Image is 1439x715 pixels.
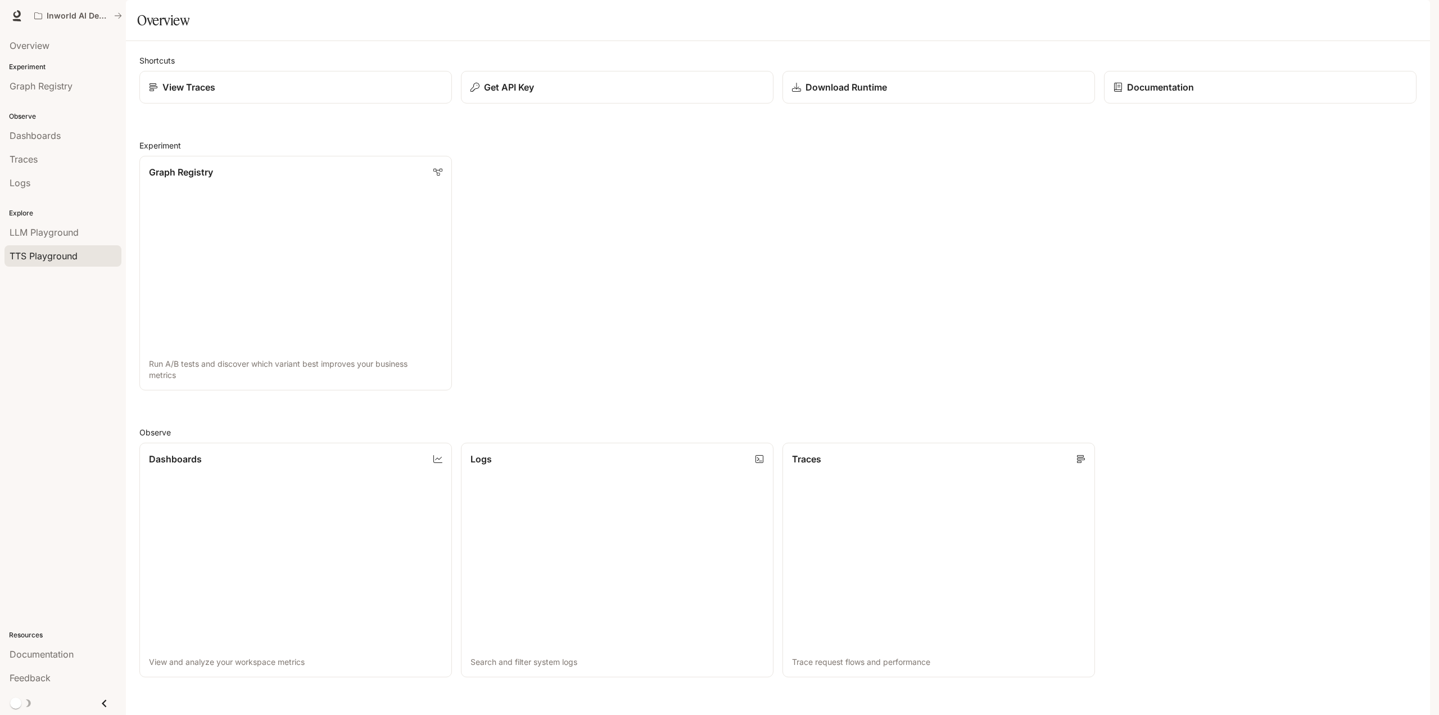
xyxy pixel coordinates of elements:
a: Graph RegistryRun A/B tests and discover which variant best improves your business metrics [139,156,452,390]
p: Traces [792,452,821,466]
p: Download Runtime [806,80,887,94]
p: Documentation [1127,80,1194,94]
button: All workspaces [29,5,127,27]
h2: Shortcuts [139,55,1417,66]
h2: Experiment [139,140,1417,151]
p: Search and filter system logs [470,656,764,668]
p: Trace request flows and performance [792,656,1085,668]
h2: Observe [139,426,1417,438]
a: LogsSearch and filter system logs [461,443,773,677]
p: Run A/B tests and discover which variant best improves your business metrics [149,358,442,381]
h1: Overview [137,9,189,32]
a: TracesTrace request flows and performance [782,443,1095,677]
button: Get API Key [461,71,773,104]
a: Download Runtime [782,71,1095,104]
p: Graph Registry [149,165,213,179]
p: Logs [470,452,492,466]
a: DashboardsView and analyze your workspace metrics [139,443,452,677]
p: View Traces [162,80,215,94]
p: View and analyze your workspace metrics [149,656,442,668]
a: Documentation [1104,71,1417,104]
p: Inworld AI Demos [47,11,110,21]
p: Get API Key [484,80,534,94]
p: Dashboards [149,452,202,466]
a: View Traces [139,71,452,104]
